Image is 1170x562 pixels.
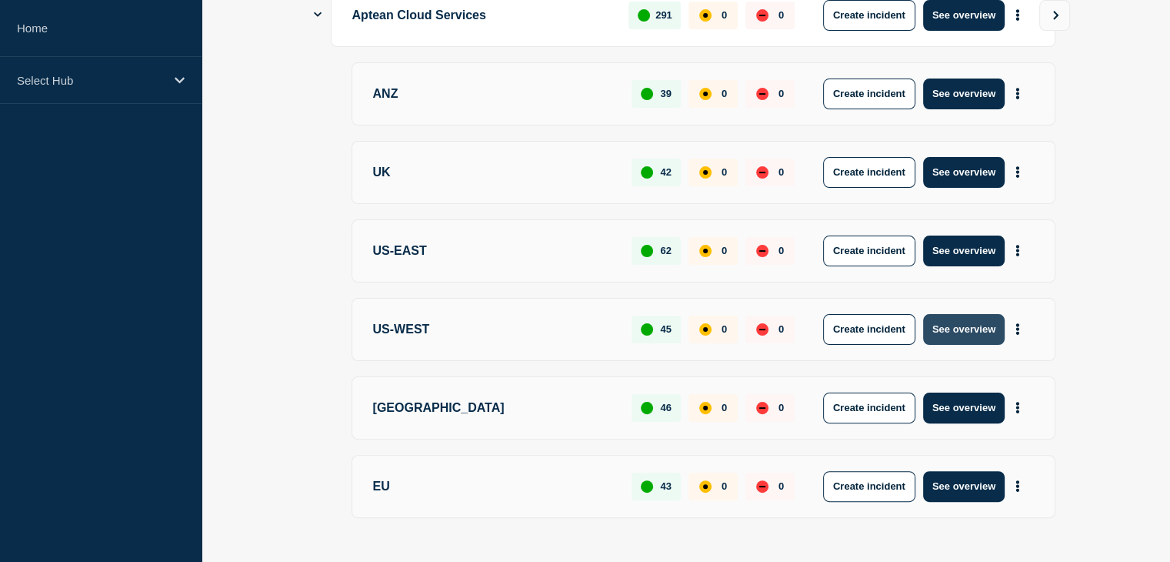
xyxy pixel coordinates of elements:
[660,88,671,99] p: 39
[373,79,615,109] p: ANZ
[641,402,653,414] div: up
[923,79,1005,109] button: See overview
[641,323,653,336] div: up
[778,166,784,178] p: 0
[923,393,1005,423] button: See overview
[373,393,615,423] p: [GEOGRAPHIC_DATA]
[641,480,653,493] div: up
[1008,79,1028,108] button: More actions
[823,471,915,502] button: Create incident
[638,9,650,22] div: up
[756,9,768,22] div: down
[778,245,784,256] p: 0
[660,166,671,178] p: 42
[699,323,712,336] div: affected
[17,74,165,87] p: Select Hub
[756,480,768,493] div: down
[722,166,727,178] p: 0
[373,471,615,502] p: EU
[823,236,915,266] button: Create incident
[722,402,727,413] p: 0
[722,245,727,256] p: 0
[756,402,768,414] div: down
[823,314,915,345] button: Create incident
[756,245,768,257] div: down
[722,323,727,335] p: 0
[722,9,727,21] p: 0
[1008,315,1028,343] button: More actions
[778,9,784,21] p: 0
[699,88,712,100] div: affected
[660,402,671,413] p: 46
[756,323,768,336] div: down
[1008,236,1028,265] button: More actions
[699,9,712,22] div: affected
[778,323,784,335] p: 0
[1008,472,1028,500] button: More actions
[823,157,915,188] button: Create incident
[373,314,615,345] p: US-WEST
[923,236,1005,266] button: See overview
[641,88,653,100] div: up
[699,166,712,179] div: affected
[373,236,615,266] p: US-EAST
[641,166,653,179] div: up
[923,314,1005,345] button: See overview
[660,480,671,492] p: 43
[778,402,784,413] p: 0
[823,393,915,423] button: Create incident
[699,480,712,493] div: affected
[314,9,322,21] button: Show Connected Hubs
[660,245,671,256] p: 62
[699,402,712,414] div: affected
[1008,393,1028,422] button: More actions
[1008,158,1028,186] button: More actions
[722,480,727,492] p: 0
[655,9,672,21] p: 291
[923,471,1005,502] button: See overview
[699,245,712,257] div: affected
[1008,1,1028,29] button: More actions
[923,157,1005,188] button: See overview
[641,245,653,257] div: up
[756,166,768,179] div: down
[722,88,727,99] p: 0
[823,79,915,109] button: Create incident
[778,88,784,99] p: 0
[660,323,671,335] p: 45
[756,88,768,100] div: down
[373,157,615,188] p: UK
[778,480,784,492] p: 0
